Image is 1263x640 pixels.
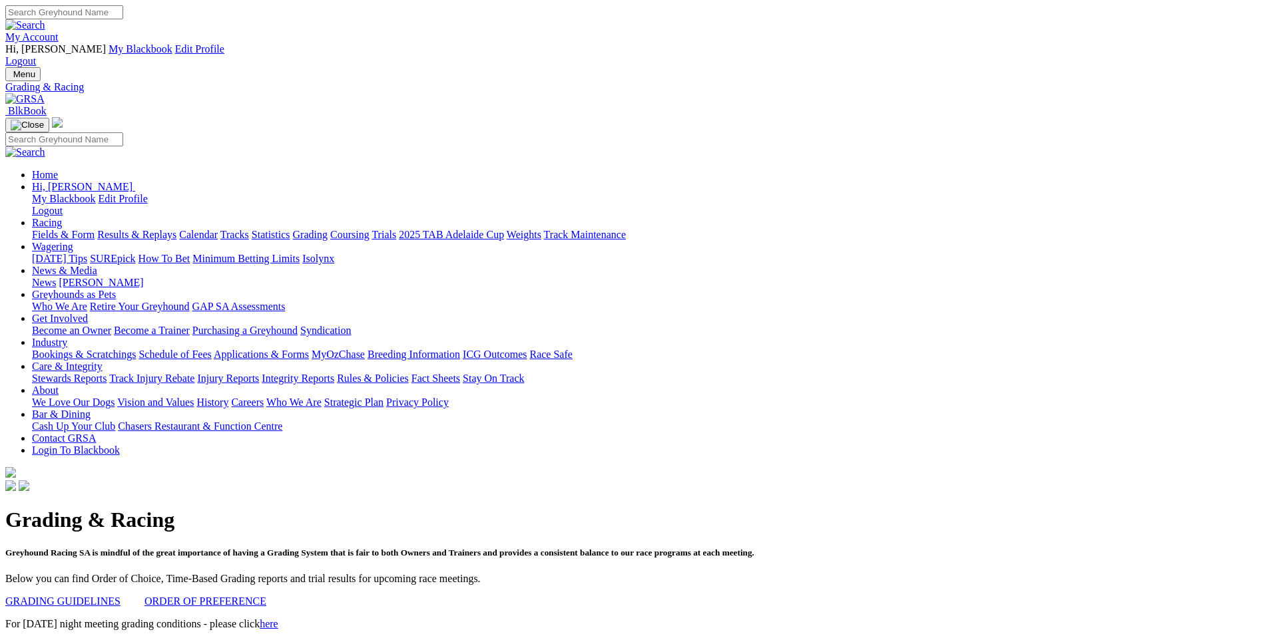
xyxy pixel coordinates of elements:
a: Rules & Policies [337,373,409,384]
a: Become an Owner [32,325,111,336]
img: twitter.svg [19,480,29,491]
a: here [260,618,278,629]
input: Search [5,132,123,146]
div: Care & Integrity [32,373,1258,385]
a: We Love Our Dogs [32,397,115,408]
a: Track Injury Rebate [109,373,194,384]
span: Menu [13,69,35,79]
button: Toggle navigation [5,118,49,132]
img: GRSA [5,93,45,105]
img: logo-grsa-white.png [5,467,16,478]
a: My Blackbook [109,43,172,55]
a: Racing [32,217,62,228]
a: Edit Profile [175,43,224,55]
div: Industry [32,349,1258,361]
a: Careers [231,397,264,408]
a: Who We Are [266,397,322,408]
a: Retire Your Greyhound [90,301,190,312]
a: News & Media [32,265,97,276]
a: Grading & Racing [5,81,1258,93]
a: Cash Up Your Club [32,420,115,432]
a: Fact Sheets [411,373,460,384]
a: GRADING GUIDELINES [5,595,121,607]
a: Bookings & Scratchings [32,349,136,360]
img: Close [11,120,44,130]
a: Chasers Restaurant & Function Centre [118,420,282,432]
a: Isolynx [302,253,334,264]
a: Who We Are [32,301,87,312]
a: Hi, [PERSON_NAME] [32,181,135,192]
a: Integrity Reports [262,373,334,384]
a: Wagering [32,241,73,252]
a: Calendar [179,229,218,240]
a: About [32,385,59,396]
a: Breeding Information [368,349,460,360]
a: Care & Integrity [32,361,103,372]
a: Bar & Dining [32,408,91,420]
span: BlkBook [8,105,47,116]
img: logo-grsa-white.png [52,117,63,128]
img: Search [5,146,45,158]
a: Trials [372,229,396,240]
h1: Grading & Racing [5,508,1258,532]
a: History [196,397,228,408]
a: [DATE] Tips [32,253,87,264]
a: Minimum Betting Limits [192,253,300,264]
img: facebook.svg [5,480,16,491]
img: Search [5,19,45,31]
div: About [32,397,1258,408]
a: Syndication [300,325,351,336]
a: GAP SA Assessments [192,301,286,312]
input: Search [5,5,123,19]
a: Injury Reports [197,373,259,384]
a: Race Safe [529,349,572,360]
a: My Blackbook [32,193,96,204]
a: Stewards Reports [32,373,107,384]
a: Coursing [330,229,370,240]
div: Racing [32,229,1258,241]
h5: Greyhound Racing SA is mindful of the great importance of having a Grading System that is fair to... [5,548,1258,558]
div: News & Media [32,277,1258,289]
a: Greyhounds as Pets [32,289,116,300]
a: Schedule of Fees [138,349,211,360]
div: Wagering [32,253,1258,265]
a: ICG Outcomes [463,349,527,360]
a: Become a Trainer [114,325,190,336]
button: Toggle navigation [5,67,41,81]
a: My Account [5,31,59,43]
a: BlkBook [5,105,47,116]
a: How To Bet [138,253,190,264]
a: Strategic Plan [324,397,383,408]
a: ORDER OF PREFERENCE [144,595,266,607]
a: Statistics [252,229,290,240]
a: MyOzChase [312,349,365,360]
a: Contact GRSA [32,432,96,444]
a: Vision and Values [117,397,194,408]
a: Industry [32,337,67,348]
a: SUREpick [90,253,135,264]
a: Stay On Track [463,373,524,384]
a: Tracks [220,229,249,240]
div: Greyhounds as Pets [32,301,1258,313]
a: Logout [5,55,36,67]
a: Results & Replays [97,229,176,240]
a: [PERSON_NAME] [59,277,143,288]
a: News [32,277,56,288]
span: Hi, [PERSON_NAME] [5,43,106,55]
a: Get Involved [32,313,88,324]
div: Hi, [PERSON_NAME] [32,193,1258,217]
div: Get Involved [32,325,1258,337]
a: Grading [293,229,328,240]
a: Login To Blackbook [32,444,120,456]
p: Below you can find Order of Choice, Time-Based Grading reports and trial results for upcoming rac... [5,573,1258,585]
a: Home [32,169,58,180]
div: Bar & Dining [32,420,1258,432]
span: For [DATE] night meeting grading conditions - please click [5,618,278,629]
a: Fields & Form [32,229,95,240]
a: Applications & Forms [214,349,309,360]
a: Logout [32,205,63,216]
a: Weights [507,229,541,240]
span: Hi, [PERSON_NAME] [32,181,132,192]
a: Privacy Policy [386,397,449,408]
